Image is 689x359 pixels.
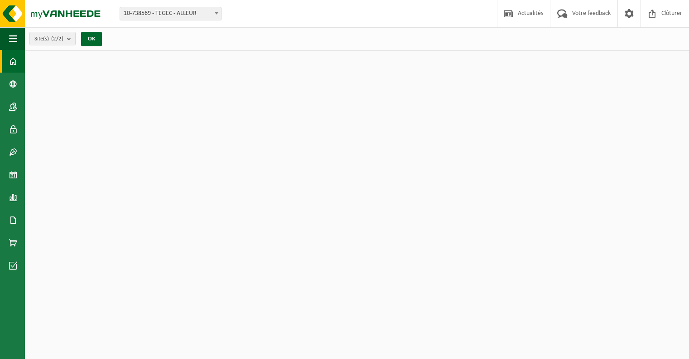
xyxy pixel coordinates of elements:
button: OK [81,32,102,46]
span: 10-738569 - TEGEC - ALLEUR [120,7,222,20]
button: Site(s)(2/2) [29,32,76,45]
span: 10-738569 - TEGEC - ALLEUR [120,7,221,20]
count: (2/2) [51,36,63,42]
span: Site(s) [34,32,63,46]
